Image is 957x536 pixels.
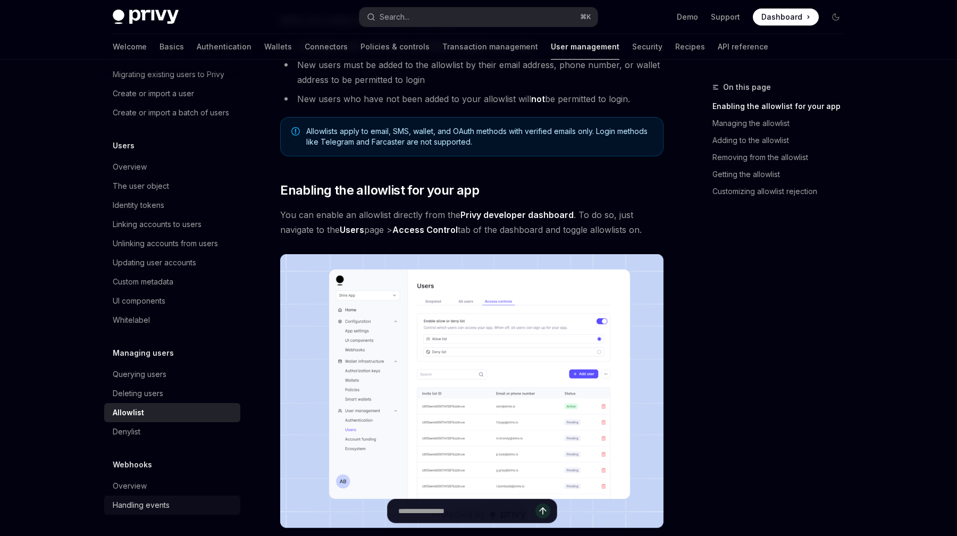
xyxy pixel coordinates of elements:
[159,34,184,60] a: Basics
[113,425,140,438] div: Denylist
[113,387,163,400] div: Deleting users
[104,272,240,291] a: Custom metadata
[113,237,218,250] div: Unlinking accounts from users
[104,476,240,496] a: Overview
[113,106,229,119] div: Create or import a batch of users
[104,177,240,196] a: The user object
[712,132,853,149] a: Adding to the allowlist
[380,11,409,23] div: Search...
[712,149,853,166] a: Removing from the allowlist
[104,157,240,177] a: Overview
[113,199,164,212] div: Identity tokens
[712,115,853,132] a: Managing the allowlist
[280,182,479,199] span: Enabling the allowlist for your app
[392,224,458,236] a: Access Control
[632,34,662,60] a: Security
[761,12,802,22] span: Dashboard
[711,12,740,22] a: Support
[113,161,147,173] div: Overview
[104,234,240,253] a: Unlinking accounts from users
[340,224,364,235] strong: Users
[280,254,664,528] img: images/Allow.png
[113,368,166,381] div: Querying users
[113,458,152,471] h5: Webhooks
[305,34,348,60] a: Connectors
[551,34,619,60] a: User management
[104,365,240,384] a: Querying users
[104,196,240,215] a: Identity tokens
[104,403,240,422] a: Allowlist
[712,166,853,183] a: Getting the allowlist
[104,291,240,311] a: UI components
[280,91,664,106] li: New users who have not been added to your allowlist will be permitted to login.
[104,311,240,330] a: Whitelabel
[280,57,664,87] li: New users must be added to the allowlist by their email address, phone number, or wallet address ...
[104,496,240,515] a: Handling events
[113,180,169,192] div: The user object
[264,34,292,60] a: Wallets
[580,13,591,21] span: ⌘ K
[197,34,251,60] a: Authentication
[113,139,135,152] h5: Users
[113,406,144,419] div: Allowlist
[677,12,698,22] a: Demo
[104,215,240,234] a: Linking accounts to users
[712,98,853,115] a: Enabling the allowlist for your app
[113,256,196,269] div: Updating user accounts
[113,10,179,24] img: dark logo
[113,218,202,231] div: Linking accounts to users
[531,94,545,104] strong: not
[675,34,705,60] a: Recipes
[113,295,165,307] div: UI components
[723,81,771,94] span: On this page
[460,210,574,221] a: Privy developer dashboard
[104,84,240,103] a: Create or import a user
[113,87,194,100] div: Create or import a user
[535,504,550,518] button: Send message
[104,422,240,441] a: Denylist
[113,480,147,492] div: Overview
[113,275,173,288] div: Custom metadata
[718,34,768,60] a: API reference
[113,34,147,60] a: Welcome
[359,7,598,27] button: Search...⌘K
[280,207,664,237] span: You can enable an allowlist directly from the . To do so, just navigate to the page > tab of the ...
[104,384,240,403] a: Deleting users
[104,253,240,272] a: Updating user accounts
[360,34,430,60] a: Policies & controls
[827,9,844,26] button: Toggle dark mode
[712,183,853,200] a: Customizing allowlist rejection
[306,126,652,147] span: Allowlists apply to email, SMS, wallet, and OAuth methods with verified emails only. Login method...
[104,103,240,122] a: Create or import a batch of users
[113,499,170,512] div: Handling events
[753,9,819,26] a: Dashboard
[442,34,538,60] a: Transaction management
[113,347,174,359] h5: Managing users
[291,127,300,136] svg: Note
[113,314,150,326] div: Whitelabel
